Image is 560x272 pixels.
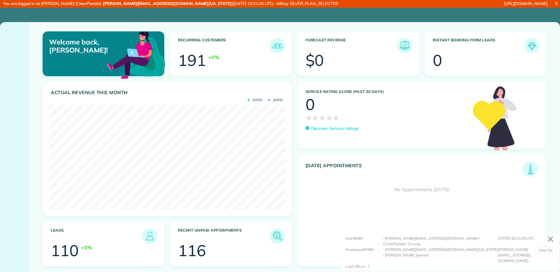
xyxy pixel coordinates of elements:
img: icon_recurring_customers-cf858462ba22bcd05b5a5880d41d6543d210077de5bb9ebc9590e49fd87d84ed.png [271,39,284,52]
strong: [PERSON_NAME][EMAIL_ADDRESS][DOMAIN_NAME][US_STATE] [103,1,232,6]
div: $0 [306,53,324,68]
div: : [PERSON_NAME][EMAIL_ADDRESS][DOMAIN_NAME] / CleanFlorida / 22 emp. [383,236,498,247]
span: ★ [333,112,339,123]
img: icon_unpaid_appointments-47b8ce3997adf2238b356f14209ab4cced10bd1f174958f3ca8f1d0dd7fffeee.png [271,230,284,242]
a: Discover Service ratings [306,125,359,132]
h3: Recurring Customers [178,38,269,53]
a: [URL][DOMAIN_NAME] [504,1,548,6]
div: 110 [51,243,79,258]
img: icon_todays_appointments-901f7ab196bb0bea1936b74009e4eb5ffbc2d2711fa7634e0d609ed5ef32b18b.png [524,163,537,175]
img: dashboard_welcome-42a62b7d889689a78055ac9021e634bf52bae3f8056760290aed330b23ab8690.png [106,24,166,85]
div: Employee#3366 [346,247,383,264]
h3: [DATE] Appointments [306,163,523,177]
div: Last URLs [346,264,363,269]
p: Welcome back, [PERSON_NAME]! [49,38,125,54]
span: / [368,264,369,269]
div: 116 [178,243,206,258]
p: Discover Service ratings [311,125,359,132]
a: User list [535,247,556,254]
span: [DATE] [268,99,283,102]
img: icon_leads-1bed01f49abd5b7fead27621c3d59655bb73ed531f8eeb49469d10e621d6b896.png [144,230,156,242]
span: ★ [312,112,319,123]
span: ★ [319,112,326,123]
div: No Appointments [DATE]! [298,177,546,203]
h3: Leads [51,228,142,244]
div: 0 [433,53,442,68]
span: ★ [326,112,333,123]
img: icon_forecast_revenue-8c13a41c7ed35a8dcfafea3cbb826a0462acb37728057bba2d056411b612bbbe.png [399,39,411,52]
div: [PERSON_NAME][EMAIL_ADDRESS][DOMAIN_NAME] [498,247,554,264]
div: 0 [306,97,315,112]
h3: Service Rating score (past 30 days) [306,90,467,94]
div: [DATE] 18:21:26 UTC [498,236,554,247]
span: ★ [306,112,312,123]
span: [DATE] [248,99,262,102]
div: : [PERSON_NAME][EMAIL_ADDRESS][DOMAIN_NAME][US_STATE] / [PERSON_NAME] (owner) [383,247,498,264]
div: +0% [81,244,92,251]
h3: Instant Booking Form Leads [433,38,524,53]
h3: Recent unpaid appointments [178,228,269,244]
div: +0% [208,53,219,61]
img: icon_form_leads-04211a6a04a5b2264e4ee56bc0799ec3eb69b7e499cbb523a139df1d13a81ae0.png [526,39,538,52]
h3: Forecast Revenue [306,38,397,53]
div: > [363,264,371,269]
a: ✕ [544,232,557,247]
h3: Actual Revenue this month [51,90,285,95]
div: User#699 [346,236,383,247]
div: 191 [178,53,206,68]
